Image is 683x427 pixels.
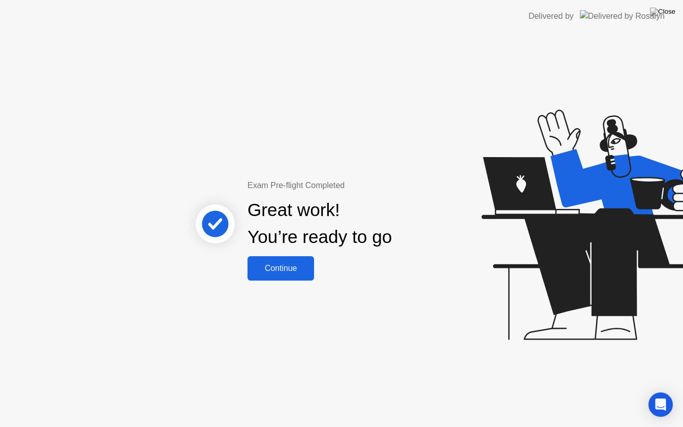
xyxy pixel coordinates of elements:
[580,10,665,22] img: Delivered by Rosalyn
[247,179,457,192] div: Exam Pre-flight Completed
[251,264,311,273] div: Continue
[529,10,574,22] div: Delivered by
[648,392,673,417] div: Open Intercom Messenger
[247,256,314,281] button: Continue
[650,8,675,16] img: Close
[247,197,392,251] div: Great work! You’re ready to go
